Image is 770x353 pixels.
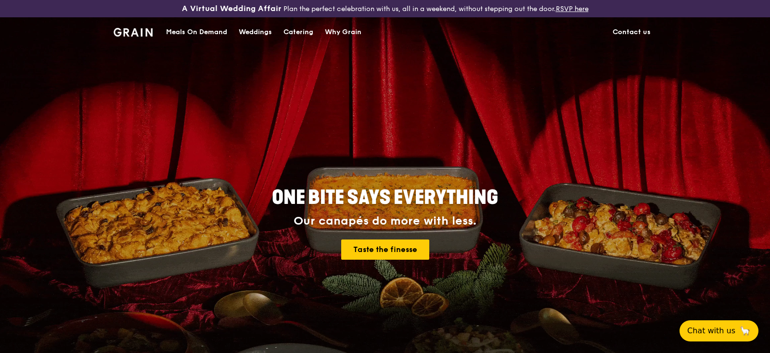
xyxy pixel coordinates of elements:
[239,18,272,47] div: Weddings
[128,4,642,13] div: Plan the perfect celebration with us, all in a weekend, without stepping out the door.
[233,18,278,47] a: Weddings
[680,320,758,341] button: Chat with us🦙
[556,5,589,13] a: RSVP here
[283,18,313,47] div: Catering
[278,18,319,47] a: Catering
[687,325,735,337] span: Chat with us
[319,18,367,47] a: Why Grain
[182,4,282,13] h3: A Virtual Wedding Affair
[325,18,361,47] div: Why Grain
[341,240,429,260] a: Taste the finesse
[272,186,498,209] span: ONE BITE SAYS EVERYTHING
[114,28,153,37] img: Grain
[607,18,656,47] a: Contact us
[212,214,558,228] div: Our canapés do more with less.
[739,325,751,337] span: 🦙
[114,17,153,46] a: GrainGrain
[166,18,227,47] div: Meals On Demand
